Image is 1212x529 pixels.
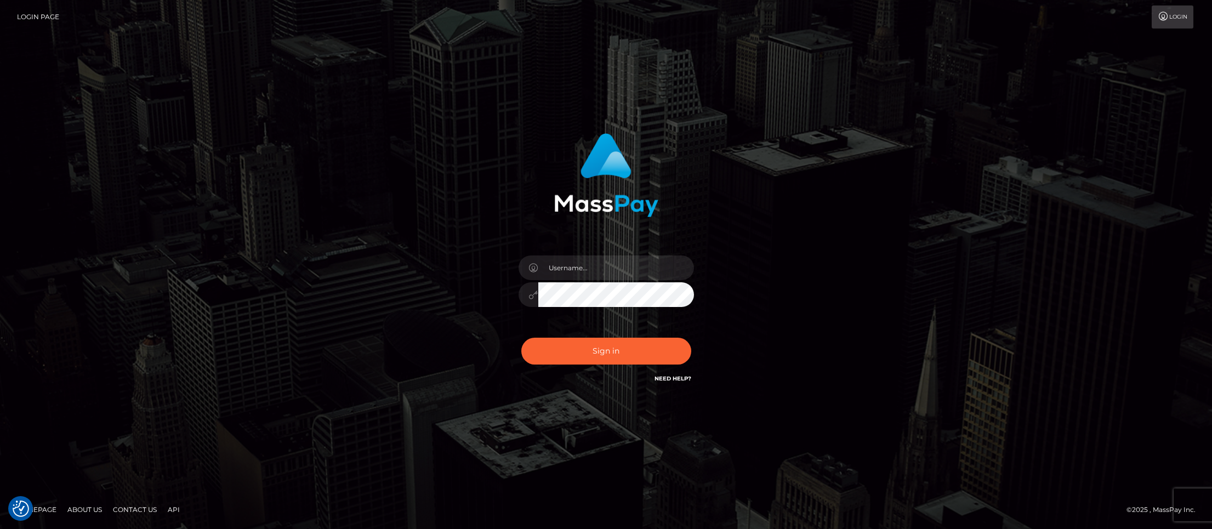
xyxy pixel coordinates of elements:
[12,501,61,518] a: Homepage
[13,500,29,517] img: Revisit consent button
[521,338,691,365] button: Sign in
[1152,5,1193,29] a: Login
[13,500,29,517] button: Consent Preferences
[538,255,694,280] input: Username...
[109,501,161,518] a: Contact Us
[554,133,658,217] img: MassPay Login
[163,501,184,518] a: API
[17,5,59,29] a: Login Page
[655,375,691,382] a: Need Help?
[1126,504,1204,516] div: © 2025 , MassPay Inc.
[63,501,106,518] a: About Us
